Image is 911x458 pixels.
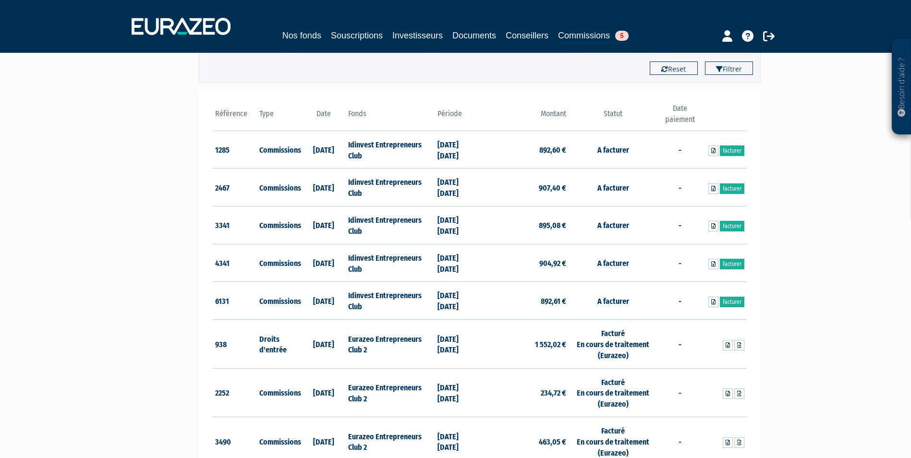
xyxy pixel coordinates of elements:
th: Référence [213,103,257,131]
td: Facturé En cours de traitement (Eurazeo) [569,320,657,369]
td: [DATE] [302,131,346,169]
a: Documents [452,29,496,42]
td: Commissions [257,169,302,206]
a: Facturer [720,259,744,269]
td: 895,08 € [480,206,569,244]
td: [DATE] [302,244,346,282]
th: Date [302,103,346,131]
td: [DATE] [302,169,346,206]
a: Facturer [720,145,744,156]
a: Nos fonds [282,29,321,42]
a: Investisseurs [392,29,443,42]
td: 3341 [213,206,257,244]
td: [DATE] [DATE] [435,368,480,417]
td: Idinvest Entrepreneurs Club [346,206,435,244]
td: Eurazeo Entrepreneurs Club 2 [346,368,435,417]
td: 907,40 € [480,169,569,206]
p: Besoin d'aide ? [896,44,907,130]
img: 1732889491-logotype_eurazeo_blanc_rvb.png [132,18,231,35]
td: Idinvest Entrepreneurs Club [346,169,435,206]
td: Facturé En cours de traitement (Eurazeo) [569,368,657,417]
td: 892,60 € [480,131,569,169]
td: 6131 [213,282,257,320]
th: Fonds [346,103,435,131]
a: Commissions5 [558,29,629,44]
a: Souscriptions [331,29,383,42]
span: 5 [615,31,629,41]
th: Statut [569,103,657,131]
th: Date paiement [657,103,702,131]
td: [DATE] [DATE] [435,169,480,206]
td: 938 [213,320,257,369]
td: Commissions [257,368,302,417]
td: A facturer [569,282,657,320]
td: Commissions [257,131,302,169]
td: 2467 [213,169,257,206]
td: [DATE] [302,368,346,417]
td: [DATE] [DATE] [435,206,480,244]
td: Idinvest Entrepreneurs Club [346,282,435,320]
td: - [657,368,702,417]
th: Type [257,103,302,131]
td: A facturer [569,169,657,206]
td: Droits d'entrée [257,320,302,369]
button: Filtrer [705,61,753,75]
a: Facturer [720,183,744,194]
td: - [657,131,702,169]
td: Commissions [257,282,302,320]
td: Idinvest Entrepreneurs Club [346,244,435,282]
th: Période [435,103,480,131]
td: [DATE] [302,320,346,369]
td: A facturer [569,131,657,169]
button: Reset [650,61,698,75]
td: [DATE] [302,206,346,244]
td: [DATE] [DATE] [435,320,480,369]
td: A facturer [569,244,657,282]
a: Facturer [720,297,744,307]
td: Commissions [257,206,302,244]
td: Idinvest Entrepreneurs Club [346,131,435,169]
td: 234,72 € [480,368,569,417]
td: Commissions [257,244,302,282]
a: Facturer [720,221,744,231]
td: 1 552,02 € [480,320,569,369]
td: A facturer [569,206,657,244]
th: Montant [480,103,569,131]
td: Eurazeo Entrepreneurs Club 2 [346,320,435,369]
td: - [657,206,702,244]
td: [DATE] [302,282,346,320]
td: - [657,320,702,369]
td: 892,61 € [480,282,569,320]
a: Conseillers [506,29,548,42]
td: 904,92 € [480,244,569,282]
td: 2252 [213,368,257,417]
td: 1285 [213,131,257,169]
td: [DATE] [DATE] [435,131,480,169]
td: [DATE] [DATE] [435,282,480,320]
td: - [657,282,702,320]
td: - [657,169,702,206]
td: [DATE] [DATE] [435,244,480,282]
td: 4341 [213,244,257,282]
td: - [657,244,702,282]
